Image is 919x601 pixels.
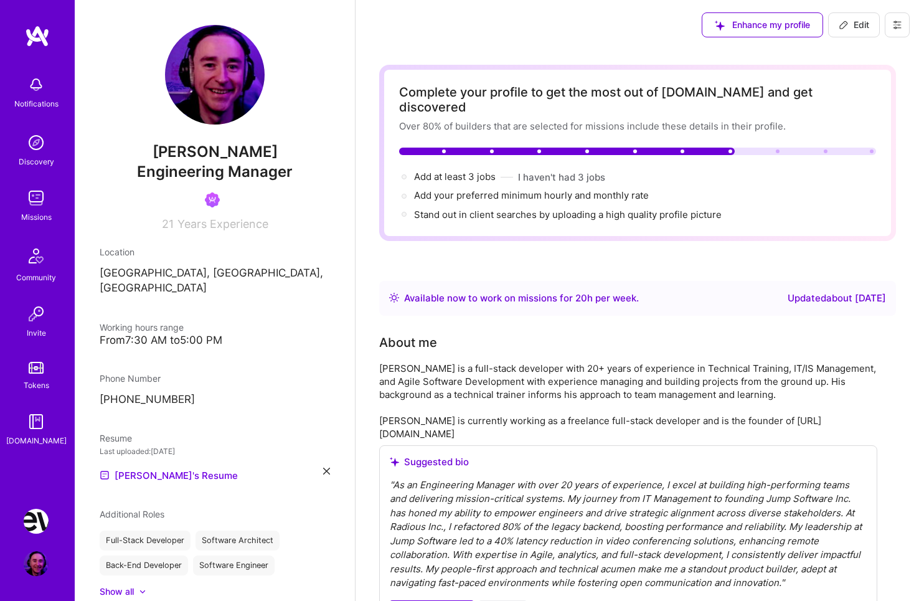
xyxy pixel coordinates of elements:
div: From 7:30 AM to 5:00 PM [100,334,330,347]
div: Tokens [24,379,49,392]
div: Software Engineer [193,556,275,575]
img: bell [24,72,49,97]
div: Show all [100,585,134,598]
button: Edit [828,12,880,37]
img: teamwork [24,186,49,211]
span: Add at least 3 jobs [414,171,496,182]
div: Suggested bio [390,456,867,468]
span: Engineering Manager [137,163,293,181]
div: Available now to work on missions for h per week . [404,291,639,306]
div: Complete your profile to get the most out of [DOMAIN_NAME] and get discovered [399,85,876,115]
span: Enhance my profile [715,19,810,31]
img: Community [21,241,51,271]
i: icon Close [323,468,330,475]
div: [DOMAIN_NAME] [6,434,67,447]
div: Discovery [19,155,54,168]
img: User Avatar [165,25,265,125]
p: [GEOGRAPHIC_DATA], [GEOGRAPHIC_DATA], [GEOGRAPHIC_DATA] [100,266,330,296]
img: Availability [389,293,399,303]
div: [PERSON_NAME] is a full-stack developer with 20+ years of experience in Technical Training, IT/IS... [379,362,877,440]
img: discovery [24,130,49,155]
img: tokens [29,362,44,374]
div: Full-Stack Developer [100,531,191,551]
span: Add your preferred minimum hourly and monthly rate [414,189,649,201]
img: logo [25,25,50,47]
span: 20 [575,292,587,304]
img: guide book [24,409,49,434]
i: icon SuggestedTeams [390,457,399,466]
img: User Avatar [24,551,49,576]
span: 21 [162,217,174,230]
img: Resume [100,470,110,480]
div: Last uploaded: [DATE] [100,445,330,458]
div: Over 80% of builders that are selected for missions include these details in their profile. [399,120,876,133]
div: Software Architect [196,531,280,551]
img: Invite [24,301,49,326]
a: User Avatar [21,551,52,576]
span: Resume [100,433,132,443]
div: Notifications [14,97,59,110]
div: Location [100,245,330,258]
span: Additional Roles [100,509,164,519]
span: [PERSON_NAME] [100,143,330,161]
button: I haven't had 3 jobs [518,171,605,184]
div: Missions [21,211,52,224]
span: Working hours range [100,322,184,333]
p: [PHONE_NUMBER] [100,392,330,407]
button: Enhance my profile [702,12,823,37]
a: Nevoya: Principal Problem Solver for Zero-Emissions Logistics Company [21,509,52,534]
div: Updated about [DATE] [788,291,886,306]
div: Stand out in client searches by uploading a high quality profile picture [414,208,722,221]
a: [PERSON_NAME]'s Resume [100,468,238,483]
i: icon SuggestedTeams [715,21,725,31]
span: Phone Number [100,373,161,384]
img: Been on Mission [205,192,220,207]
div: Invite [27,326,46,339]
span: Edit [839,19,869,31]
img: Nevoya: Principal Problem Solver for Zero-Emissions Logistics Company [24,509,49,534]
div: " As an Engineering Manager with over 20 years of experience, I excel at building high-performing... [390,478,867,590]
div: About me [379,333,437,352]
div: Back-End Developer [100,556,188,575]
span: Years Experience [177,217,268,230]
div: Community [16,271,56,284]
